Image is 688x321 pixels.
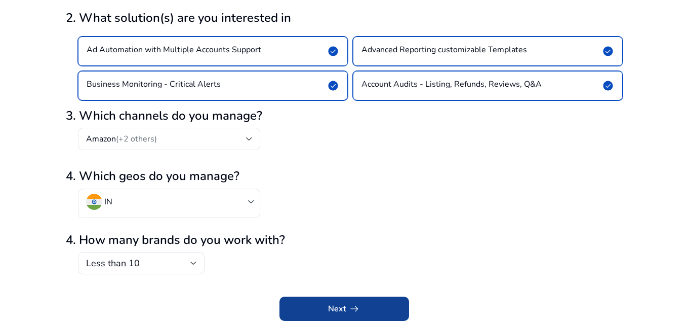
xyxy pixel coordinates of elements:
h4: Amazon [86,134,157,144]
h4: Advanced Reporting customizable Templates [361,45,527,57]
h2: 4. How many brands do you work with? [66,233,623,247]
h2: 2. What solution(s) are you interested in [66,11,623,25]
h4: Business Monitoring - Critical Alerts [87,80,221,92]
h2: 4. Which geos do you manage? [66,169,623,184]
span: check_circle [327,80,339,92]
span: Less than 10 [86,257,140,269]
span: (+2 others) [116,133,157,145]
h4: Account Audits - Listing, Refunds, Reviews, Q&A [361,80,542,92]
h4: IN [104,197,112,207]
img: in.svg [86,194,102,210]
span: check_circle [602,45,614,57]
span: check_circle [327,45,339,57]
h2: 3. Which channels do you manage? [66,109,623,123]
span: check_circle [602,80,614,92]
h4: Ad Automation with Multiple Accounts Support [87,45,261,57]
button: Nextarrow_right_alt [279,297,409,321]
span: arrow_right_alt [348,303,360,315]
span: Next [328,303,360,315]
